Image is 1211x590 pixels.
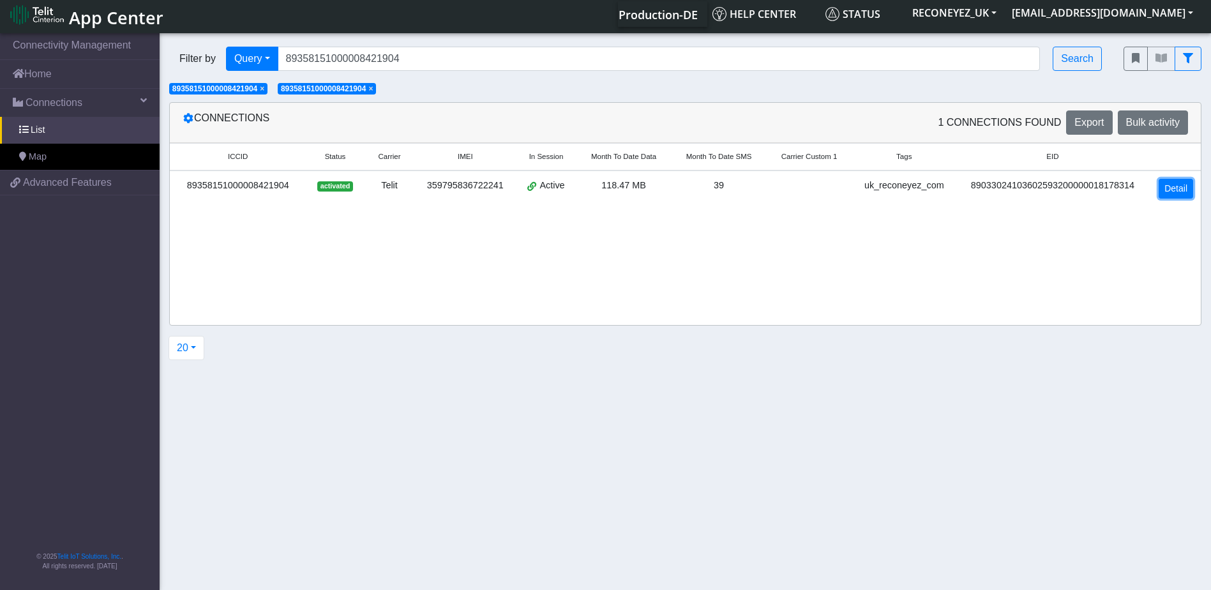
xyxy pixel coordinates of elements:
[1066,110,1112,135] button: Export
[712,7,796,21] span: Help center
[712,7,726,21] img: knowledge.svg
[169,51,226,66] span: Filter by
[422,179,508,193] div: 359795836722241
[31,123,45,137] span: List
[1118,110,1188,135] button: Bulk activity
[173,110,686,135] div: Connections
[69,6,163,29] span: App Center
[1124,47,1201,71] div: fitlers menu
[278,47,1041,71] input: Search...
[619,7,698,22] span: Production-DE
[905,1,1004,24] button: RECONEYEZ_UK
[372,179,407,193] div: Telit
[23,175,112,190] span: Advanced Features
[618,1,697,27] a: Your current platform instance
[1074,117,1104,128] span: Export
[686,151,752,162] span: Month To Date SMS
[964,179,1141,193] div: 89033024103602593200000018178314
[226,47,278,71] button: Query
[679,179,758,193] div: 39
[781,151,838,162] span: Carrier Custom 1
[368,85,373,93] button: Close
[378,151,400,162] span: Carrier
[325,151,346,162] span: Status
[539,179,564,193] span: Active
[1004,1,1201,24] button: [EMAIL_ADDRESS][DOMAIN_NAME]
[260,85,264,93] button: Close
[820,1,905,27] a: Status
[57,553,121,560] a: Telit IoT Solutions, Inc.
[177,179,298,193] div: 89358151000008421904
[591,151,656,162] span: Month To Date Data
[228,151,248,162] span: ICCID
[896,151,912,162] span: Tags
[29,150,47,164] span: Map
[172,84,257,93] span: 89358151000008421904
[281,84,366,93] span: 89358151000008421904
[707,1,820,27] a: Help center
[368,84,373,93] span: ×
[1053,47,1102,71] button: Search
[10,1,162,28] a: App Center
[1046,151,1058,162] span: EID
[1159,179,1193,199] a: Detail
[825,7,880,21] span: Status
[859,179,949,193] div: uk_reconeyez_com
[260,84,264,93] span: ×
[601,180,646,190] span: 118.47 MB
[825,7,839,21] img: status.svg
[458,151,473,162] span: IMEI
[529,151,564,162] span: In Session
[317,181,352,192] span: activated
[169,336,204,360] button: 20
[26,95,82,110] span: Connections
[938,115,1061,130] span: 1 Connections found
[1126,117,1180,128] span: Bulk activity
[10,4,64,25] img: logo-telit-cinterion-gw-new.png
